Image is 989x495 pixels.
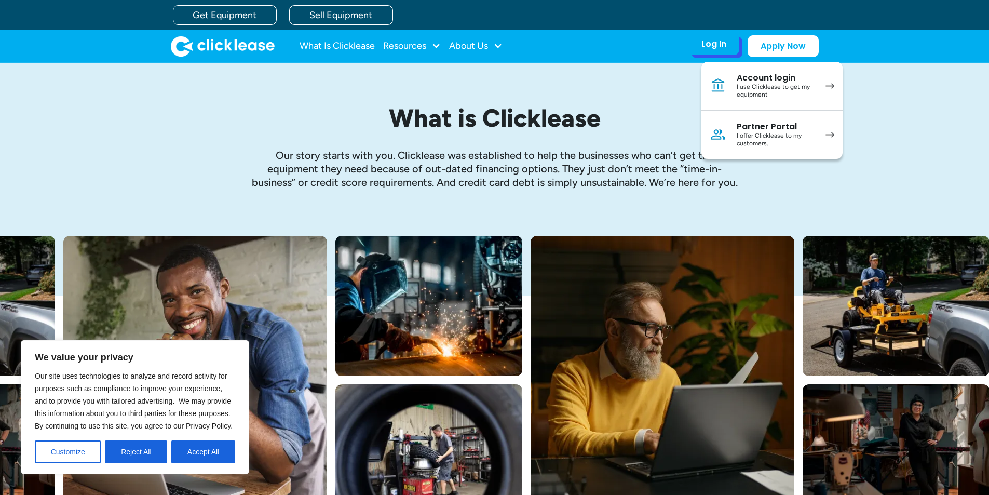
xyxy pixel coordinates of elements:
[701,39,726,49] div: Log In
[251,104,739,132] h1: What is Clicklease
[701,62,843,111] a: Account loginI use Clicklease to get my equipment
[289,5,393,25] a: Sell Equipment
[737,122,815,132] div: Partner Portal
[449,36,503,57] div: About Us
[825,83,834,89] img: arrow
[171,36,275,57] a: home
[173,5,277,25] a: Get Equipment
[701,62,843,159] nav: Log In
[825,132,834,138] img: arrow
[701,111,843,159] a: Partner PortalI offer Clicklease to my customers.
[710,126,726,143] img: Person icon
[171,36,275,57] img: Clicklease logo
[748,35,819,57] a: Apply Now
[171,440,235,463] button: Accept All
[710,77,726,94] img: Bank icon
[35,440,101,463] button: Customize
[383,36,441,57] div: Resources
[105,440,167,463] button: Reject All
[35,351,235,364] p: We value your privacy
[300,36,375,57] a: What Is Clicklease
[737,132,815,148] div: I offer Clicklease to my customers.
[335,236,522,376] img: A welder in a large mask working on a large pipe
[737,73,815,83] div: Account login
[737,83,815,99] div: I use Clicklease to get my equipment
[21,340,249,474] div: We value your privacy
[251,149,739,189] p: Our story starts with you. Clicklease was established to help the businesses who can’t get the eq...
[35,372,233,430] span: Our site uses technologies to analyze and record activity for purposes such as compliance to impr...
